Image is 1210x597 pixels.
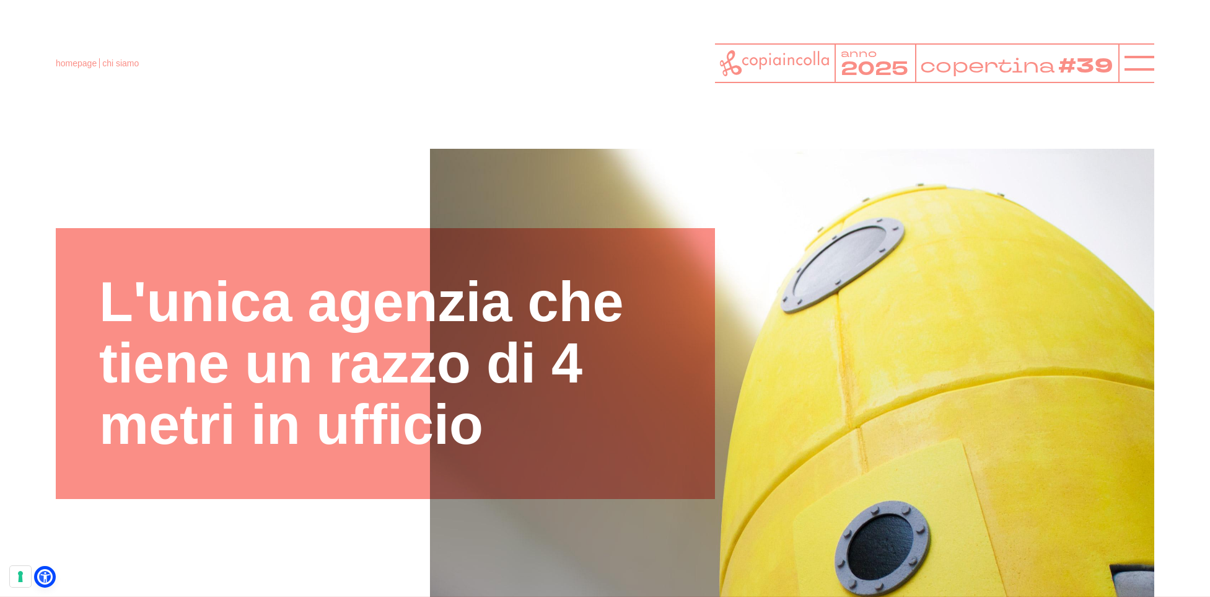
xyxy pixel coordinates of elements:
[99,272,672,456] h1: L'unica agenzia che tiene un razzo di 4 metri in ufficio
[921,52,1054,79] tspan: copertina
[37,569,53,585] a: Apri il menu di accessibilità
[56,58,97,68] a: homepage
[841,56,908,82] tspan: 2025
[10,566,31,587] button: Le tue preferenze relative al consenso per le tecnologie di tracciamento
[841,46,877,60] tspan: anno
[1059,52,1113,81] tspan: #39
[102,58,139,68] span: chi siamo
